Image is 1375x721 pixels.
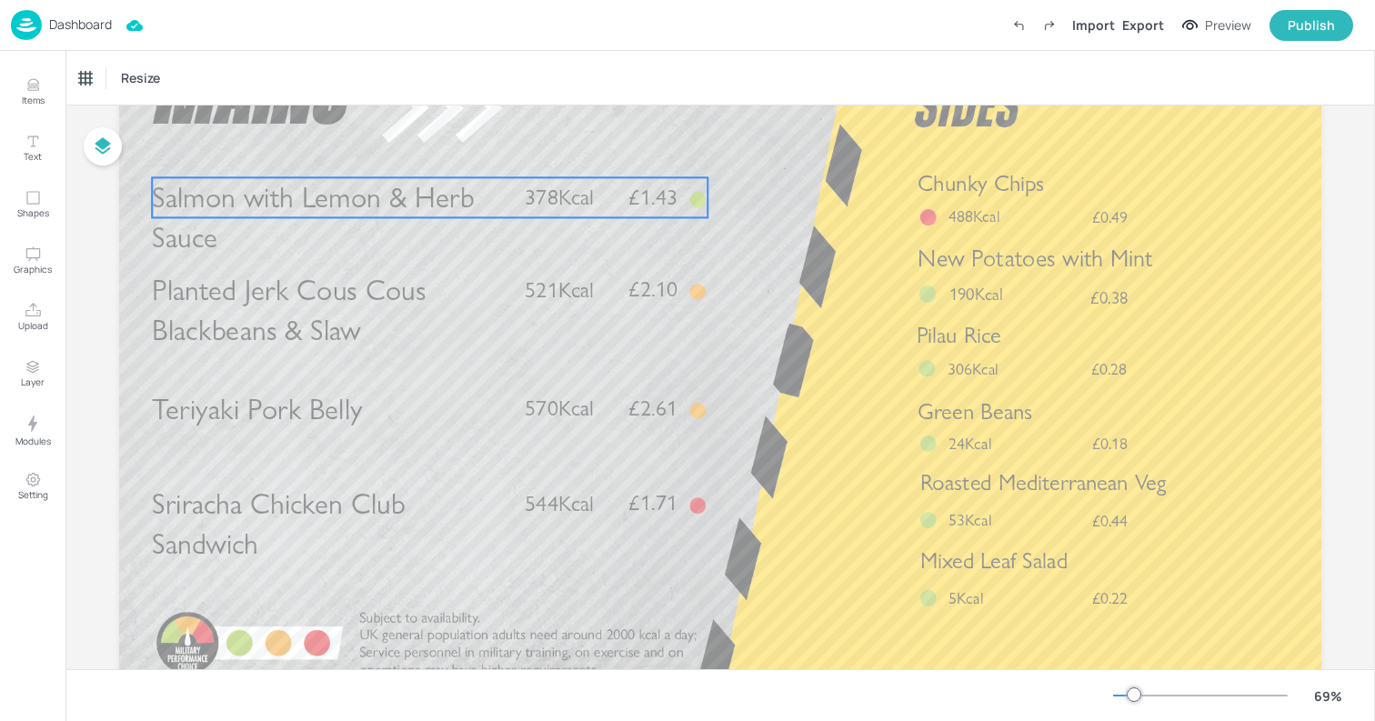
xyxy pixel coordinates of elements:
button: Publish [1270,10,1353,41]
span: £0.49 [1092,208,1128,225]
span: Resize [117,68,164,87]
button: Preview [1171,12,1262,39]
p: Dashboard [49,18,112,31]
span: £0.44 [1092,512,1128,528]
span: 544Kcal [525,490,594,516]
div: Preview [1205,15,1251,35]
span: Planted Jerk Cous Cous Blackbeans & Slaw [152,272,427,347]
span: New Potatoes with Mint [918,245,1152,273]
span: Pilau Rice [917,321,1001,348]
span: Sriracha Chicken Club Sandwich [152,486,406,562]
span: Mixed Leaf Salad [920,547,1068,575]
span: 53Kcal [948,510,991,530]
span: 488Kcal [948,206,999,226]
span: 378Kcal [525,185,594,211]
span: 570Kcal [525,396,594,422]
span: 5Kcal [948,588,983,608]
span: Green Beans [918,397,1032,425]
span: £0.38 [1090,289,1128,306]
div: 69 % [1306,686,1350,706]
div: Import [1072,15,1115,35]
span: Teriyaki Pork Belly [152,391,362,426]
img: logo-86c26b7e.jpg [11,10,42,40]
label: Undo (Ctrl + Z) [1003,10,1034,41]
span: £1.43 [628,186,677,208]
span: £0.22 [1092,590,1128,606]
div: Export [1122,15,1164,35]
div: Publish [1288,15,1335,35]
span: £2.61 [628,397,677,419]
label: Redo (Ctrl + Y) [1034,10,1065,41]
span: 190Kcal [949,284,1003,305]
span: Salmon with Lemon & Herb Sauce [152,180,475,255]
span: £0.28 [1091,361,1127,377]
span: Roasted Mediterranean Veg [920,469,1167,496]
span: £0.18 [1092,436,1128,452]
span: £2.10 [628,278,677,300]
span: £1.71 [628,492,677,514]
span: 521Kcal [525,276,594,303]
span: 24Kcal [948,434,991,454]
span: 306Kcal [948,359,999,379]
span: Chunky Chips [918,170,1044,197]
